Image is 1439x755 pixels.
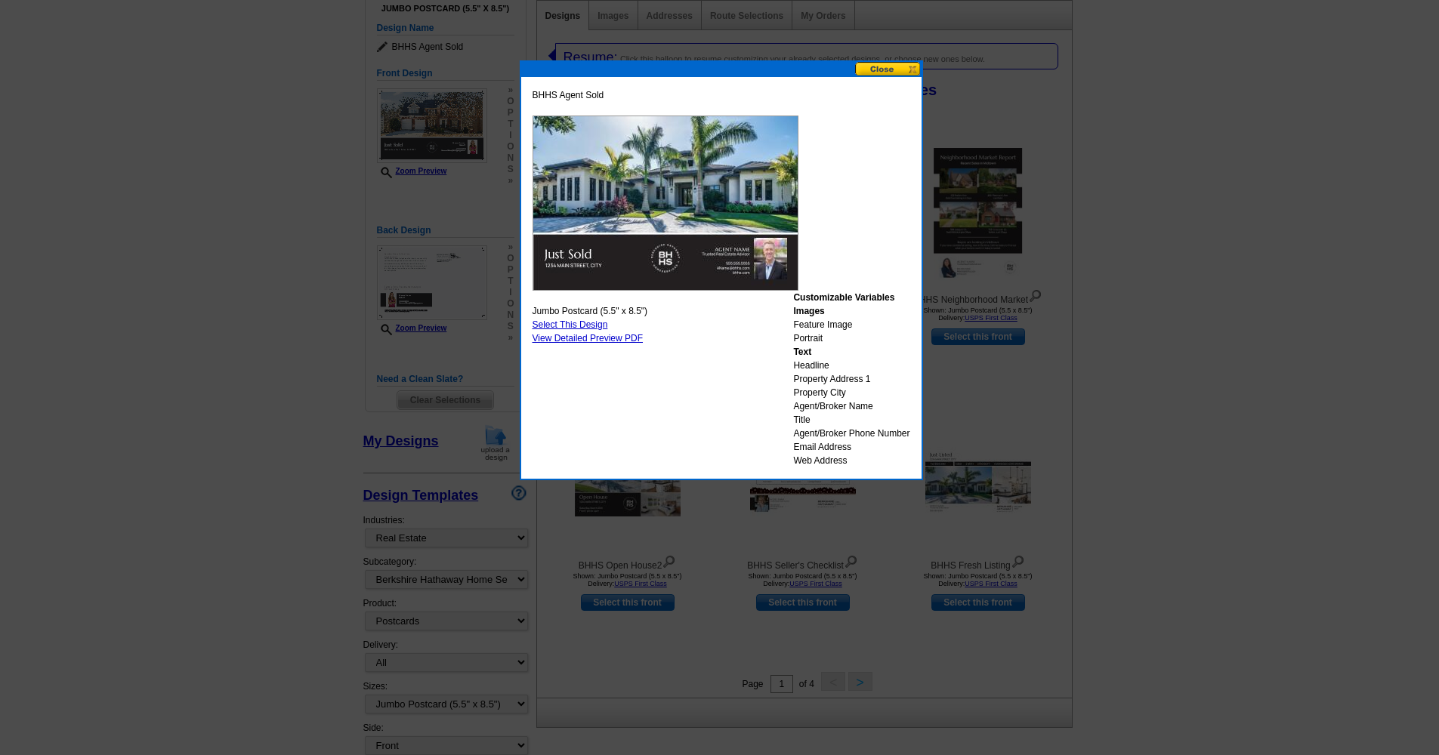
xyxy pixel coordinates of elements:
a: Select This Design [533,319,608,330]
span: BHHS Agent Sold [533,88,604,102]
strong: Images [793,306,824,316]
strong: Text [793,347,811,357]
img: BHHSPJF_AgentSold_ALL.jpg [533,116,798,291]
span: Jumbo Postcard (5.5" x 8.5") [533,304,648,318]
iframe: LiveChat chat widget [1137,404,1439,755]
strong: Customizable Variables [793,292,894,303]
div: Feature Image Portrait Headline Property Address 1 Property City Agent/Broker Name Title Agent/Br... [793,291,909,467]
a: View Detailed Preview PDF [533,333,644,344]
